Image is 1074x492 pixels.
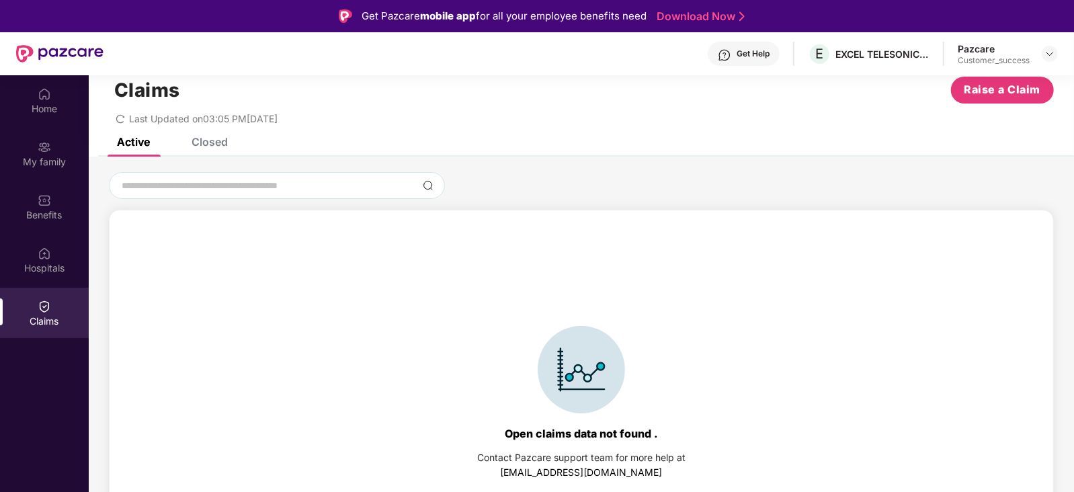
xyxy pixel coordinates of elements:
[38,300,51,313] img: svg+xml;base64,PHN2ZyBpZD0iQ2xhaW0iIHhtbG5zPSJodHRwOi8vd3d3LnczLm9yZy8yMDAwL3N2ZyIgd2lkdGg9IjIwIi...
[958,55,1030,66] div: Customer_success
[38,247,51,260] img: svg+xml;base64,PHN2ZyBpZD0iSG9zcGl0YWxzIiB4bWxucz0iaHR0cDovL3d3dy53My5vcmcvMjAwMC9zdmciIHdpZHRoPS...
[129,113,278,124] span: Last Updated on 03:05 PM[DATE]
[538,326,625,413] img: svg+xml;base64,PHN2ZyBpZD0iSWNvbl9DbGFpbSIgZGF0YS1uYW1lPSJJY29uIENsYWltIiB4bWxucz0iaHR0cDovL3d3dy...
[192,135,228,149] div: Closed
[737,48,770,59] div: Get Help
[114,79,180,101] h1: Claims
[117,135,150,149] div: Active
[16,45,104,63] img: New Pazcare Logo
[477,450,686,465] div: Contact Pazcare support team for more help at
[38,194,51,207] img: svg+xml;base64,PHN2ZyBpZD0iQmVuZWZpdHMiIHhtbG5zPSJodHRwOi8vd3d3LnczLm9yZy8yMDAwL3N2ZyIgd2lkdGg9Ij...
[835,48,930,60] div: EXCEL TELESONIC INDIA PRIVATE LIMITED
[501,466,663,478] a: [EMAIL_ADDRESS][DOMAIN_NAME]
[951,77,1054,104] button: Raise a Claim
[505,427,658,440] div: Open claims data not found .
[362,8,647,24] div: Get Pazcare for all your employee benefits need
[38,87,51,101] img: svg+xml;base64,PHN2ZyBpZD0iSG9tZSIgeG1sbnM9Imh0dHA6Ly93d3cudzMub3JnLzIwMDAvc3ZnIiB3aWR0aD0iMjAiIG...
[38,140,51,154] img: svg+xml;base64,PHN2ZyB3aWR0aD0iMjAiIGhlaWdodD0iMjAiIHZpZXdCb3g9IjAgMCAyMCAyMCIgZmlsbD0ibm9uZSIgeG...
[339,9,352,23] img: Logo
[420,9,476,22] strong: mobile app
[718,48,731,62] img: svg+xml;base64,PHN2ZyBpZD0iSGVscC0zMngzMiIgeG1sbnM9Imh0dHA6Ly93d3cudzMub3JnLzIwMDAvc3ZnIiB3aWR0aD...
[958,42,1030,55] div: Pazcare
[964,81,1041,98] span: Raise a Claim
[739,9,745,24] img: Stroke
[423,180,433,191] img: svg+xml;base64,PHN2ZyBpZD0iU2VhcmNoLTMyeDMyIiB4bWxucz0iaHR0cDovL3d3dy53My5vcmcvMjAwMC9zdmciIHdpZH...
[116,113,125,124] span: redo
[657,9,741,24] a: Download Now
[1044,48,1055,59] img: svg+xml;base64,PHN2ZyBpZD0iRHJvcGRvd24tMzJ4MzIiIHhtbG5zPSJodHRwOi8vd3d3LnczLm9yZy8yMDAwL3N2ZyIgd2...
[816,46,824,62] span: E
